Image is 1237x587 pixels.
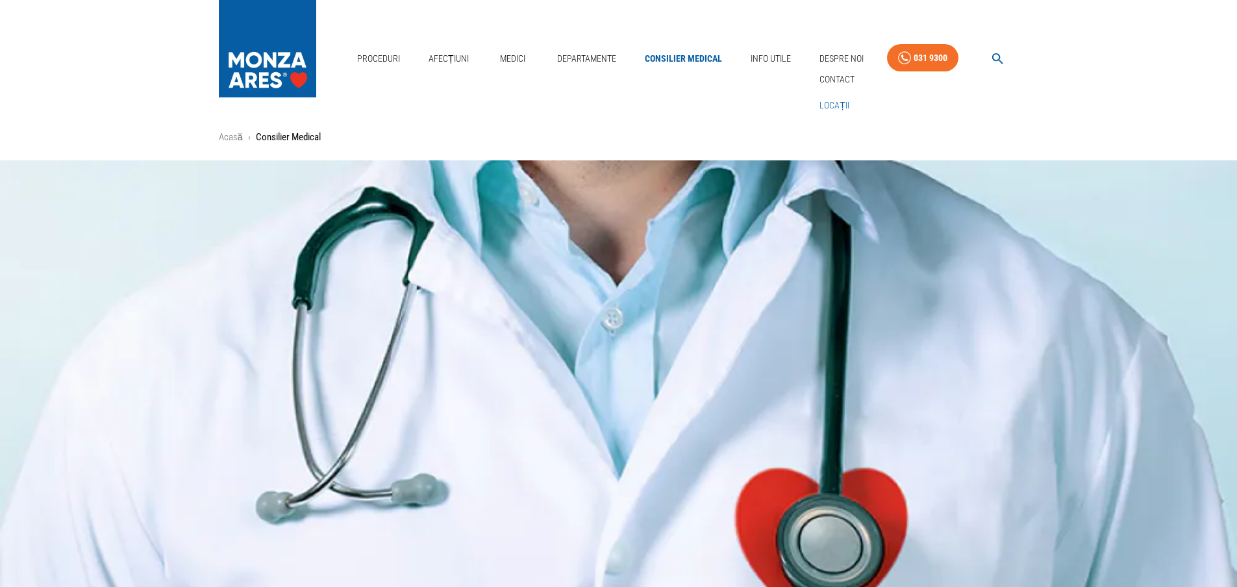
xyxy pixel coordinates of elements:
[552,45,621,72] a: Departamente
[814,45,869,72] a: Despre Noi
[745,45,796,72] a: Info Utile
[640,45,727,72] a: Consilier Medical
[814,66,860,119] nav: secondary mailbox folders
[492,45,534,72] a: Medici
[914,50,947,66] div: 031 9300
[219,131,243,143] a: Acasă
[219,130,1019,145] nav: breadcrumb
[256,130,321,145] p: Consilier Medical
[248,130,251,145] li: ›
[352,45,405,72] a: Proceduri
[814,66,860,93] div: Contact
[423,45,474,72] a: Afecțiuni
[814,92,860,119] div: Locații
[817,69,857,90] a: Contact
[817,95,852,116] a: Locații
[887,44,958,72] a: 031 9300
